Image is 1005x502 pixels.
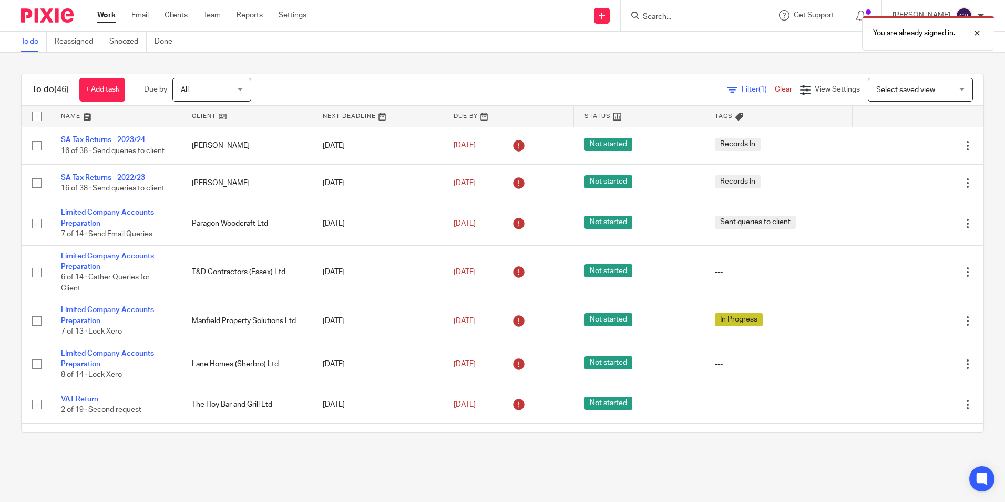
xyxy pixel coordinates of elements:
a: SA Tax Returns - 2022/23 [61,174,145,182]
td: Lane Homes (Sherbro) Ltd [181,343,312,386]
span: Not started [584,397,632,410]
td: [PERSON_NAME] [181,127,312,164]
span: In Progress [715,313,763,326]
span: Records In [715,175,761,188]
a: Clear [775,86,792,93]
td: [PERSON_NAME] [181,164,312,202]
a: VAT Return [61,396,98,403]
a: Limited Company Accounts Preparation [61,350,154,368]
span: 8 of 14 · Lock Xero [61,371,122,378]
span: [DATE] [454,360,476,368]
span: Select saved view [876,86,935,94]
a: Work [97,10,116,21]
span: View Settings [815,86,860,93]
a: Clients [165,10,188,21]
img: svg%3E [956,7,972,24]
span: 7 of 13 · Lock Xero [61,328,122,335]
td: [DATE] [312,299,443,343]
a: SA Tax Returns - 2023/24 [61,136,145,144]
p: You are already signed in. [873,28,955,38]
a: Team [203,10,221,21]
td: Manfield Property Solutions Ltd [181,299,312,343]
span: 7 of 14 · Send Email Queries [61,230,152,238]
img: Pixie [21,8,74,23]
a: Done [155,32,180,52]
td: [DATE] [312,164,443,202]
div: --- [715,267,842,277]
td: T&D Contractors (Essex) Ltd [181,245,312,299]
a: Settings [279,10,306,21]
span: [DATE] [454,220,476,227]
a: Reports [237,10,263,21]
span: Not started [584,216,632,229]
span: Sent queries to client [715,216,796,229]
a: Limited Company Accounts Preparation [61,253,154,270]
span: Not started [584,138,632,151]
span: 16 of 38 · Send queries to client [61,147,165,155]
span: Not started [584,356,632,369]
span: Filter [742,86,775,93]
td: [DATE] [312,343,443,386]
span: [DATE] [454,142,476,149]
td: The Hoy Bar and Grill Ltd [181,386,312,423]
a: + Add task [79,78,125,102]
span: [DATE] [454,401,476,408]
span: 2 of 19 · Second request [61,406,141,414]
div: --- [715,399,842,410]
a: Limited Company Accounts Preparation [61,306,154,324]
span: Records In [715,138,761,151]
span: [DATE] [454,317,476,325]
td: [DATE] [312,127,443,164]
td: [DATE] [312,202,443,245]
span: [DATE] [454,179,476,187]
a: To do [21,32,47,52]
td: [DATE] [312,424,443,461]
p: Due by [144,84,167,95]
span: All [181,86,189,94]
span: 6 of 14 · Gather Queries for Client [61,274,150,292]
span: 16 of 38 · Send queries to client [61,185,165,192]
td: [DATE] [312,245,443,299]
span: Not started [584,313,632,326]
span: (1) [758,86,767,93]
a: Email [131,10,149,21]
span: Tags [715,113,733,119]
span: Not started [584,264,632,277]
span: (46) [54,85,69,94]
div: --- [715,359,842,369]
h1: To do [32,84,69,95]
span: [DATE] [454,268,476,276]
td: [DATE] [312,386,443,423]
a: Snoozed [109,32,147,52]
td: [PERSON_NAME] Consulting Limited [181,424,312,461]
a: Reassigned [55,32,101,52]
a: Limited Company Accounts Preparation [61,209,154,227]
td: Paragon Woodcraft Ltd [181,202,312,245]
span: Not started [584,175,632,188]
